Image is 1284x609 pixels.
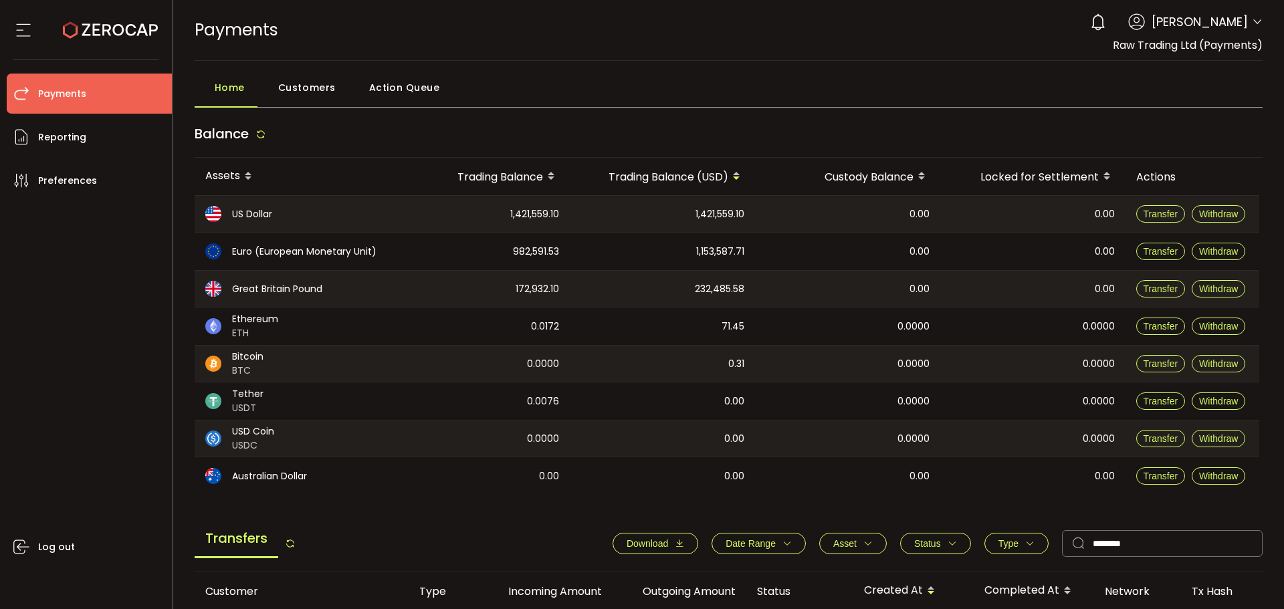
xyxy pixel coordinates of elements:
[724,469,744,484] span: 0.00
[205,431,221,447] img: usdc_portfolio.svg
[1144,433,1178,444] span: Transfer
[38,537,75,557] span: Log out
[940,165,1126,188] div: Locked for Settlement
[1083,319,1115,334] span: 0.0000
[909,207,930,222] span: 0.00
[1192,392,1245,410] button: Withdraw
[232,245,377,259] span: Euro (European Monetary Unit)
[1192,243,1245,260] button: Withdraw
[833,538,857,549] span: Asset
[232,401,263,415] span: USDT
[613,533,698,554] button: Download
[1144,283,1178,294] span: Transfer
[1136,392,1186,410] button: Transfer
[696,244,744,259] span: 1,153,587.71
[205,318,221,334] img: eth_portfolio.svg
[695,207,744,222] span: 1,421,559.10
[1144,209,1178,219] span: Transfer
[853,580,974,602] div: Created At
[232,387,263,401] span: Tether
[613,584,746,599] div: Outgoing Amount
[195,18,278,41] span: Payments
[1136,280,1186,297] button: Transfer
[627,538,668,549] span: Download
[369,74,440,101] span: Action Queue
[1136,355,1186,372] button: Transfer
[1128,465,1284,609] iframe: Chat Widget
[1095,207,1115,222] span: 0.00
[1095,281,1115,297] span: 0.00
[232,439,274,453] span: USDC
[527,394,559,409] span: 0.0076
[726,538,776,549] span: Date Range
[516,281,559,297] span: 172,932.10
[1094,584,1181,599] div: Network
[205,468,221,484] img: aud_portfolio.svg
[1095,469,1115,484] span: 0.00
[38,171,97,191] span: Preferences
[278,74,336,101] span: Customers
[1136,318,1186,335] button: Transfer
[402,165,570,188] div: Trading Balance
[205,356,221,372] img: btc_portfolio.svg
[38,84,86,104] span: Payments
[38,128,86,147] span: Reporting
[755,165,940,188] div: Custody Balance
[232,312,278,326] span: Ethereum
[974,580,1094,602] div: Completed At
[722,319,744,334] span: 71.45
[728,356,744,372] span: 0.31
[195,124,249,143] span: Balance
[479,584,613,599] div: Incoming Amount
[232,350,263,364] span: Bitcoin
[1192,205,1245,223] button: Withdraw
[1113,37,1263,53] span: Raw Trading Ltd (Payments)
[195,165,402,188] div: Assets
[1199,321,1238,332] span: Withdraw
[232,282,322,296] span: Great Britain Pound
[527,356,559,372] span: 0.0000
[1136,243,1186,260] button: Transfer
[1199,358,1238,369] span: Withdraw
[232,424,274,439] span: USD Coin
[1192,430,1245,447] button: Withdraw
[897,319,930,334] span: 0.0000
[215,74,245,101] span: Home
[1152,13,1248,31] span: [PERSON_NAME]
[1136,205,1186,223] button: Transfer
[513,244,559,259] span: 982,591.53
[1192,355,1245,372] button: Withdraw
[909,244,930,259] span: 0.00
[531,319,559,334] span: 0.0172
[695,281,744,297] span: 232,485.58
[1083,431,1115,447] span: 0.0000
[1199,209,1238,219] span: Withdraw
[205,281,221,297] img: gbp_portfolio.svg
[232,364,263,378] span: BTC
[1199,283,1238,294] span: Withdraw
[205,243,221,259] img: eur_portfolio.svg
[909,469,930,484] span: 0.00
[1144,321,1178,332] span: Transfer
[409,584,479,599] div: Type
[900,533,971,554] button: Status
[819,533,887,554] button: Asset
[897,431,930,447] span: 0.0000
[998,538,1019,549] span: Type
[897,394,930,409] span: 0.0000
[205,206,221,222] img: usd_portfolio.svg
[712,533,806,554] button: Date Range
[232,469,307,483] span: Australian Dollar
[1199,246,1238,257] span: Withdraw
[1083,394,1115,409] span: 0.0000
[1199,396,1238,406] span: Withdraw
[724,394,744,409] span: 0.00
[1095,244,1115,259] span: 0.00
[1199,433,1238,444] span: Withdraw
[232,207,272,221] span: US Dollar
[195,520,278,558] span: Transfers
[570,165,755,188] div: Trading Balance (USD)
[205,393,221,409] img: usdt_portfolio.svg
[1192,318,1245,335] button: Withdraw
